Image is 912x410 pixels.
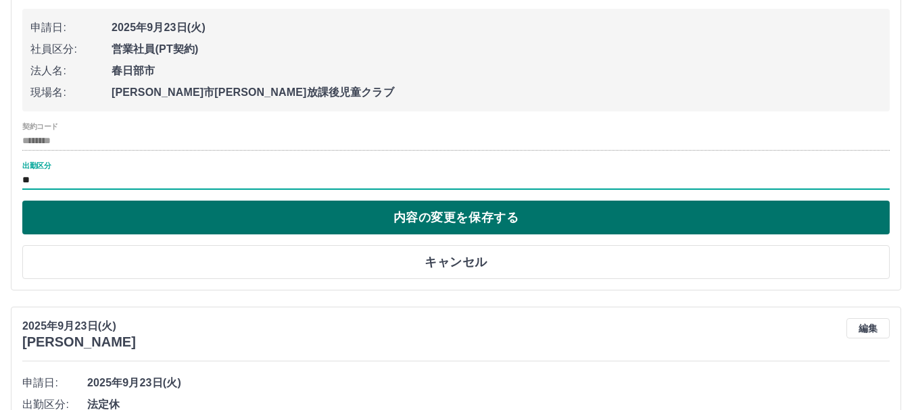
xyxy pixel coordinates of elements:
[22,245,890,279] button: キャンセル
[30,63,112,79] span: 法人名:
[87,375,890,391] span: 2025年9月23日(火)
[22,318,136,334] p: 2025年9月23日(火)
[22,160,51,170] label: 出勤区分
[846,318,890,338] button: 編集
[112,84,882,101] span: [PERSON_NAME]市[PERSON_NAME]放課後児童クラブ
[112,20,882,36] span: 2025年9月23日(火)
[22,334,136,350] h3: [PERSON_NAME]
[30,20,112,36] span: 申請日:
[22,121,58,131] label: 契約コード
[22,201,890,234] button: 内容の変更を保存する
[30,84,112,101] span: 現場名:
[22,375,87,391] span: 申請日:
[30,41,112,57] span: 社員区分:
[112,41,882,57] span: 営業社員(PT契約)
[112,63,882,79] span: 春日部市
